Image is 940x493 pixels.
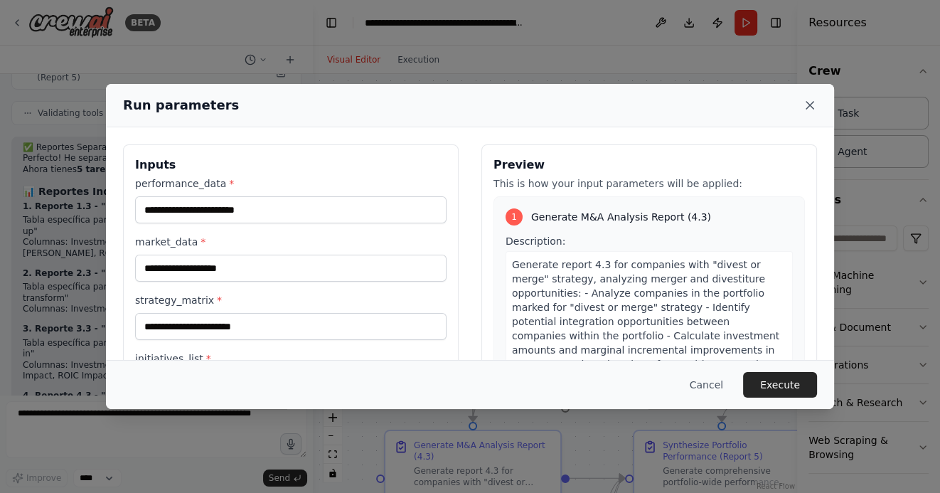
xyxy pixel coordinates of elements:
[135,351,447,366] label: initiatives_list
[678,372,735,398] button: Cancel
[493,157,805,174] h3: Preview
[135,157,447,174] h3: Inputs
[135,235,447,249] label: market_data
[512,259,786,470] span: Generate report 4.3 for companies with "divest or merge" strategy, analyzing merger and divestitu...
[743,372,817,398] button: Execute
[493,176,805,191] p: This is how your input parameters will be applied:
[531,210,711,224] span: Generate M&A Analysis Report (4.3)
[135,176,447,191] label: performance_data
[506,208,523,226] div: 1
[123,95,239,115] h2: Run parameters
[506,235,565,247] span: Description:
[135,293,447,307] label: strategy_matrix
